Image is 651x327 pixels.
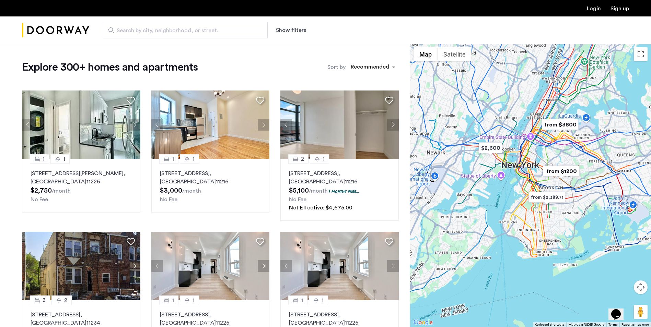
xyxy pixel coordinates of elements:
[172,296,174,304] span: 1
[289,205,352,210] span: Net Effective: $4,675.00
[22,260,34,272] button: Previous apartment
[289,311,390,327] p: [STREET_ADDRESS] 11225
[151,119,163,131] button: Previous apartment
[387,260,399,272] button: Next apartment
[31,197,48,202] span: No Fee
[634,47,648,61] button: Toggle fullscreen view
[289,187,309,194] span: $5,100
[587,6,601,11] a: Login
[151,232,270,300] img: 2014_638467240162182106.jpeg
[151,90,270,159] img: 2012_638680378881248573.jpeg
[160,197,177,202] span: No Fee
[160,311,261,327] p: [STREET_ADDRESS] 11225
[258,119,269,131] button: Next apartment
[22,232,140,300] img: 2016_638484540295233130.jpeg
[22,90,140,159] img: 2014_638590860018821391.jpeg
[347,61,399,73] ng-select: sort-apartment
[608,322,617,327] a: Terms (opens in new tab)
[301,296,303,304] span: 1
[22,159,140,213] a: 11[STREET_ADDRESS][PERSON_NAME], [GEOGRAPHIC_DATA]11226No Fee
[280,119,292,131] button: Previous apartment
[309,188,328,194] sub: /month
[280,159,399,221] a: 21[STREET_ADDRESS], [GEOGRAPHIC_DATA]112161 months free...No FeeNet Effective: $4,675.00
[621,322,649,327] a: Report a map error
[350,63,389,73] div: Recommended
[289,169,390,186] p: [STREET_ADDRESS] 11216
[182,188,201,194] sub: /month
[63,155,65,163] span: 1
[476,140,505,156] div: $2,600
[634,280,648,294] button: Map camera controls
[43,296,46,304] span: 3
[280,260,292,272] button: Previous apartment
[329,188,359,194] p: 1 months free...
[129,260,140,272] button: Next apartment
[43,155,45,163] span: 1
[327,63,346,71] label: Sort by
[193,296,195,304] span: 1
[117,26,248,35] span: Search by city, neighborhood, or street.
[438,47,472,61] button: Show satellite imagery
[535,322,564,327] button: Keyboard shortcuts
[31,311,132,327] p: [STREET_ADDRESS] 11234
[526,190,568,205] div: from $2,389.71
[634,305,648,319] button: Drag Pegman onto the map to open Street View
[151,159,270,213] a: 11[STREET_ADDRESS], [GEOGRAPHIC_DATA]11216No Fee
[129,119,140,131] button: Next apartment
[301,155,304,163] span: 2
[64,296,67,304] span: 2
[611,6,629,11] a: Registration
[151,260,163,272] button: Previous apartment
[103,22,268,38] input: Apartment Search
[387,119,399,131] button: Next apartment
[539,117,581,132] div: from $3800
[160,169,261,186] p: [STREET_ADDRESS] 11216
[414,47,438,61] button: Show street map
[412,318,434,327] img: Google
[52,188,71,194] sub: /month
[258,260,269,272] button: Next apartment
[22,17,89,43] a: Cazamio Logo
[568,323,604,326] span: Map data ©2025 Google
[172,155,174,163] span: 1
[276,26,306,34] button: Show or hide filters
[280,90,399,159] img: 2016_638673975962267132.jpeg
[289,197,306,202] span: No Fee
[160,187,182,194] span: $3,000
[280,232,399,300] img: 2014_638563592104036771.jpeg
[322,296,324,304] span: 1
[22,17,89,43] img: logo
[22,119,34,131] button: Previous apartment
[31,187,52,194] span: $2,750
[323,155,325,163] span: 1
[540,163,582,179] div: from $1200
[608,300,630,320] iframe: chat widget
[193,155,195,163] span: 1
[412,318,434,327] a: Open this area in Google Maps (opens a new window)
[31,169,132,186] p: [STREET_ADDRESS][PERSON_NAME] 11226
[22,60,198,74] h1: Explore 300+ homes and apartments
